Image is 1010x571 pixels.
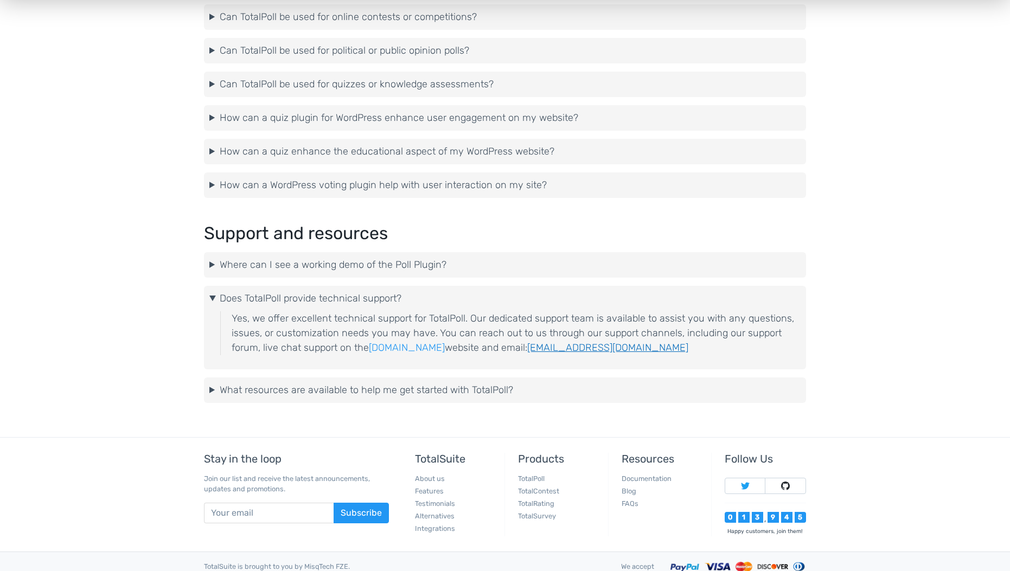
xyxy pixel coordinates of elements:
[415,487,444,495] a: Features
[209,291,801,306] summary: Does TotalPoll provide technical support?
[204,503,334,523] input: Your email
[204,453,389,465] h5: Stay in the loop
[763,516,768,523] div: ,
[209,383,801,397] summary: What resources are available to help me get started with TotalPoll?
[209,111,801,125] summary: How can a quiz plugin for WordPress enhance user engagement on my website?
[518,512,556,520] a: TotalSurvey
[204,224,806,243] h2: Support and resources
[518,453,599,465] h5: Products
[527,342,688,354] a: [EMAIL_ADDRESS][DOMAIN_NAME]
[334,503,389,523] button: Subscribe
[795,512,806,523] div: 5
[204,473,389,494] p: Join our list and receive the latest announcements, updates and promotions.
[725,512,736,523] div: 0
[232,311,801,355] p: Yes, we offer excellent technical support for TotalPoll. Our dedicated support team is available ...
[415,499,455,508] a: Testimonials
[518,474,545,483] a: TotalPoll
[622,453,703,465] h5: Resources
[741,482,750,490] img: Follow TotalSuite on Twitter
[209,178,801,193] summary: How can a WordPress voting plugin help with user interaction on my site?
[518,499,554,508] a: TotalRating
[781,482,790,490] img: Follow TotalSuite on Github
[369,342,445,354] a: [DOMAIN_NAME]
[738,512,750,523] div: 1
[209,77,801,92] summary: Can TotalPoll be used for quizzes or knowledge assessments?
[622,474,672,483] a: Documentation
[518,487,559,495] a: TotalContest
[752,512,763,523] div: 3
[622,487,636,495] a: Blog
[725,453,806,465] h5: Follow Us
[209,144,801,159] summary: How can a quiz enhance the educational aspect of my WordPress website?
[415,474,445,483] a: About us
[415,524,455,532] a: Integrations
[781,512,792,523] div: 4
[725,527,806,535] div: Happy customers, join them!
[209,43,801,58] summary: Can TotalPoll be used for political or public opinion polls?
[768,512,779,523] div: 9
[209,10,801,24] summary: Can TotalPoll be used for online contests or competitions?
[415,453,496,465] h5: TotalSuite
[415,512,455,520] a: Alternatives
[209,258,801,272] summary: Where can I see a working demo of the Poll Plugin?
[622,499,638,508] a: FAQs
